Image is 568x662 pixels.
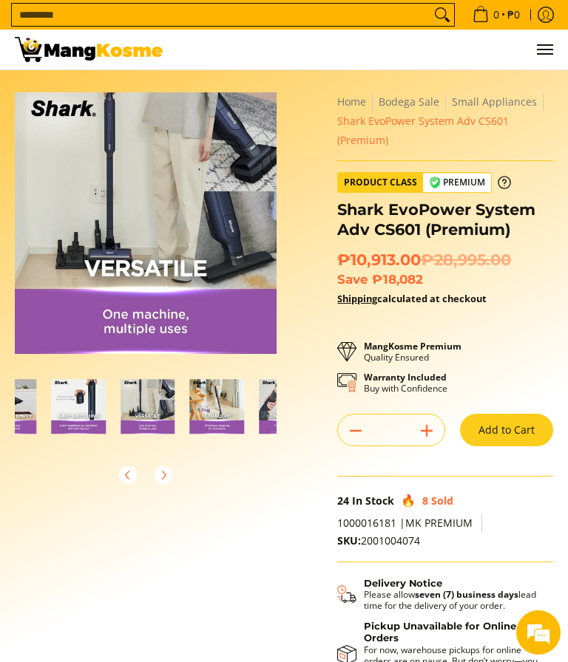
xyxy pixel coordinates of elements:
[121,379,175,434] img: Shark EvoPower System Adv CS601 (Premium)-9
[338,419,373,443] button: Subtract
[177,30,553,69] nav: Main Menu
[364,589,538,611] p: Please allow lead time for the delivery of your order.
[7,403,282,455] textarea: Type your message and hit 'Enter'
[372,272,423,287] span: ₱18,082
[52,379,106,434] img: Shark EvoPower System Adv CS601 (Premium)-8
[415,588,518,601] strong: seven (7) business days
[337,95,366,109] a: Home
[409,419,444,443] button: Add
[468,7,524,23] span: •
[337,250,511,270] span: ₱10,913.00
[337,292,377,305] a: Shipping
[338,173,423,192] span: Product Class
[337,494,349,508] span: 24
[491,10,501,20] span: 0
[422,494,428,508] span: 8
[337,92,553,149] nav: Breadcrumbs
[379,95,439,109] a: Bodega Sale
[337,292,487,305] strong: calculated at checkout
[364,340,461,352] strong: MangKosme Premium
[452,95,537,109] a: Small Appliances
[243,7,278,43] div: Minimize live chat window
[429,177,441,188] img: premium-badge-icon.webp
[352,494,394,508] span: In Stock
[337,200,553,239] h1: Shark EvoPower System Adv CS601 (Premium)
[460,414,553,446] button: Add to Cart
[337,577,538,611] button: Shipping & Delivery
[177,30,553,69] ul: Customer Navigation
[505,10,522,20] span: ₱0
[337,272,368,287] span: Save
[337,533,420,547] span: 2001004074
[337,516,473,530] span: 1000016181 |MK PREMIUM
[423,174,491,192] span: Premium
[15,92,277,354] img: Shark EvoPower System Adv CS601 (Premium)
[431,494,453,508] span: Sold
[147,459,180,491] button: Next
[364,371,447,383] strong: Warranty Included
[337,533,361,547] span: SKU:
[112,459,144,491] button: Previous
[364,577,442,589] strong: Delivery Notice
[190,379,245,434] img: Shark EvoPower System Adv CS601 (Premium)-10
[364,372,447,394] p: Buy with Confidence
[421,250,511,270] del: ₱28,995.00
[77,83,248,102] div: Chat with us now
[259,379,314,434] img: Shark EvoPower System Adv CS601 (Premium)-11
[337,172,511,193] a: Product Class Premium
[430,4,454,26] button: Search
[535,30,553,69] button: Menu
[364,341,461,363] p: Quality Ensured
[337,114,509,147] span: Shark EvoPower System Adv CS601 (Premium)
[86,186,204,335] span: We're online!
[364,620,516,644] strong: Pickup Unavailable for Online Orders
[15,37,163,62] img: GET: Shark EvoPower System Adv Wireless Vacuum (Premium) l Mang Kosme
